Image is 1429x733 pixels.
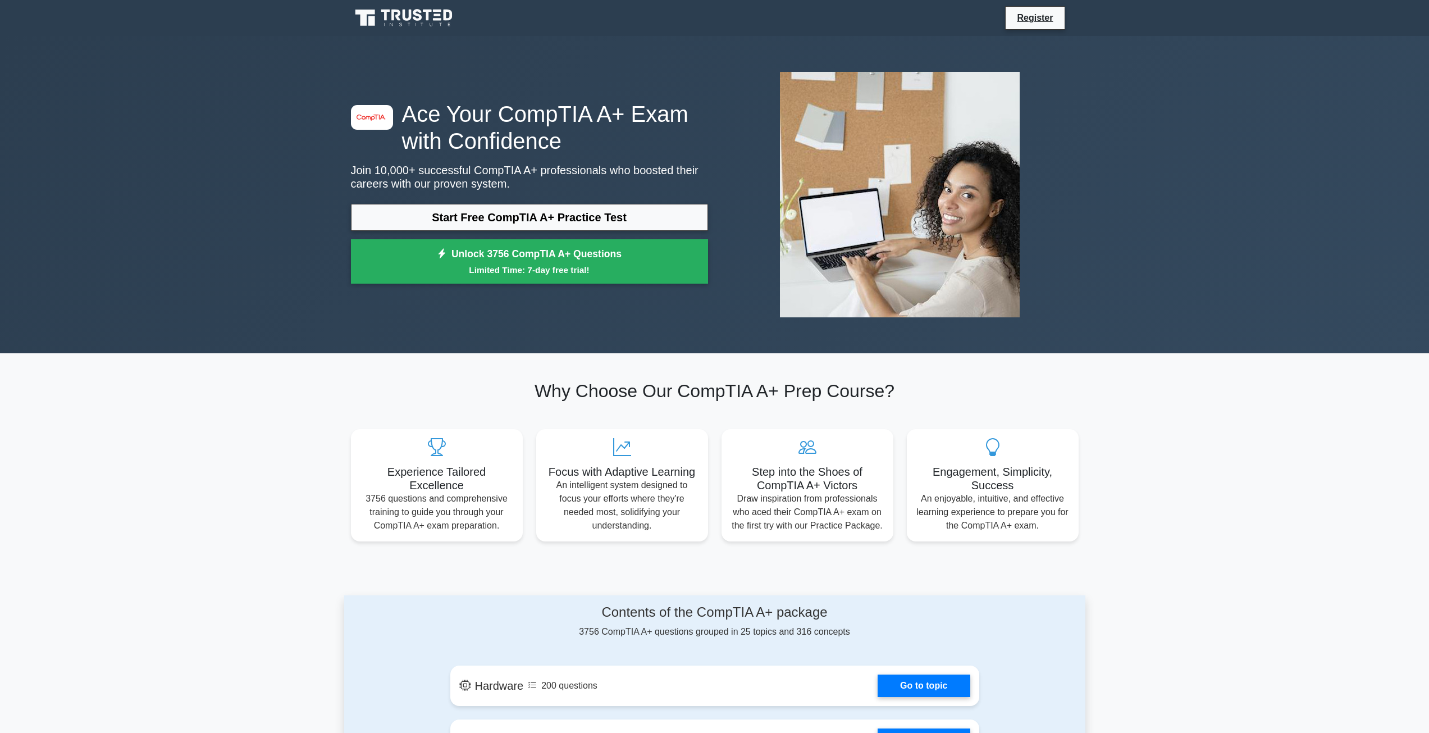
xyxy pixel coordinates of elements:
p: 3756 questions and comprehensive training to guide you through your CompTIA A+ exam preparation. [360,492,514,532]
p: An enjoyable, intuitive, and effective learning experience to prepare you for the CompTIA A+ exam. [916,492,1070,532]
a: Go to topic [878,675,970,697]
h1: Ace Your CompTIA A+ Exam with Confidence [351,101,708,154]
a: Register [1010,11,1060,25]
h4: Contents of the CompTIA A+ package [450,604,979,621]
p: Draw inspiration from professionals who aced their CompTIA A+ exam on the first try with our Prac... [731,492,884,532]
h2: Why Choose Our CompTIA A+ Prep Course? [351,380,1079,402]
div: 3756 CompTIA A+ questions grouped in 25 topics and 316 concepts [450,604,979,639]
h5: Step into the Shoes of CompTIA A+ Victors [731,465,884,492]
small: Limited Time: 7-day free trial! [365,263,694,276]
p: An intelligent system designed to focus your efforts where they're needed most, solidifying your ... [545,479,699,532]
a: Start Free CompTIA A+ Practice Test [351,204,708,231]
h5: Engagement, Simplicity, Success [916,465,1070,492]
a: Unlock 3756 CompTIA A+ QuestionsLimited Time: 7-day free trial! [351,239,708,284]
h5: Experience Tailored Excellence [360,465,514,492]
p: Join 10,000+ successful CompTIA A+ professionals who boosted their careers with our proven system. [351,163,708,190]
h5: Focus with Adaptive Learning [545,465,699,479]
